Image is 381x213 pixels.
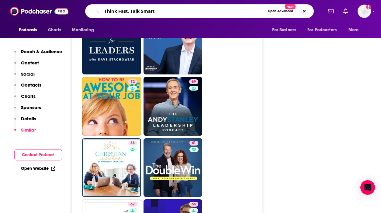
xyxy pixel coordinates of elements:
[144,138,203,197] a: 61
[128,79,137,84] a: 72
[341,6,350,16] a: Show notifications dropdown
[130,140,135,146] span: 38
[21,93,36,99] p: Charts
[14,116,36,127] button: Details
[21,71,35,77] p: Social
[326,6,336,16] a: Show notifications dropdown
[21,166,55,171] a: Open Website
[14,105,41,116] button: Sponsors
[265,8,296,15] button: Open AdvancedNew
[82,77,141,136] a: 72
[344,24,366,36] button: open menu
[307,26,337,34] span: For Podcasters
[14,60,39,71] button: Content
[48,26,61,34] span: Charts
[19,26,37,34] span: Podcasts
[14,71,35,82] button: Social
[15,24,45,36] button: open menu
[128,141,137,146] a: 38
[10,5,68,17] img: Podchaser - Follow, Share and Rate Podcasts
[348,26,359,34] span: More
[14,49,62,60] button: Reach & Audience
[21,49,62,54] p: Reach & Audience
[72,26,94,34] span: Monitoring
[130,201,135,208] span: 67
[192,140,196,146] span: 61
[189,141,198,146] a: 61
[21,127,36,133] p: Similar
[303,24,345,36] button: open menu
[14,82,41,93] button: Contacts
[144,16,203,75] a: 71
[366,5,371,9] svg: Add a profile image
[44,24,65,36] a: Charts
[21,82,41,88] p: Contacts
[21,60,39,66] p: Content
[14,93,36,105] button: Charts
[189,79,198,84] a: 69
[82,138,141,197] a: 38
[268,10,293,13] span: Open Advanced
[144,77,203,136] a: 69
[102,6,265,16] input: Search podcasts, credits, & more...
[82,16,141,75] a: 75
[130,79,135,85] span: 72
[21,116,36,122] p: Details
[360,180,375,195] div: Open Intercom Messenger
[85,4,314,18] div: Search podcasts, credits, & more...
[272,26,296,34] span: For Business
[14,127,36,138] button: Similar
[21,105,41,110] p: Sponsors
[189,202,198,207] a: 66
[358,5,371,18] span: Logged in as KatieC
[285,4,296,9] span: New
[358,5,371,18] button: Show profile menu
[192,201,196,208] span: 66
[192,79,196,85] span: 69
[268,24,304,36] button: open menu
[14,149,62,160] button: Contact Podcast
[128,202,137,207] a: 67
[358,5,371,18] img: User Profile
[68,24,102,36] button: open menu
